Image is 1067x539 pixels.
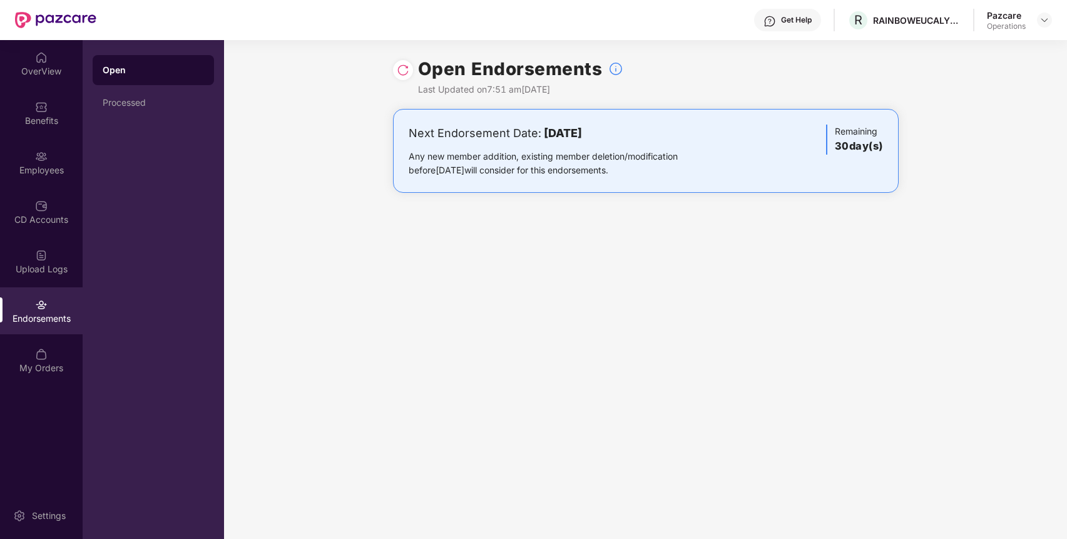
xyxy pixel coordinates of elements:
div: Operations [987,21,1026,31]
div: Remaining [826,125,883,155]
div: Last Updated on 7:51 am[DATE] [418,83,624,96]
img: svg+xml;base64,PHN2ZyBpZD0iVXBsb2FkX0xvZ3MiIGRhdGEtbmFtZT0iVXBsb2FkIExvZ3MiIHhtbG5zPSJodHRwOi8vd3... [35,249,48,262]
div: Pazcare [987,9,1026,21]
img: svg+xml;base64,PHN2ZyBpZD0iRW1wbG95ZWVzIiB4bWxucz0iaHR0cDovL3d3dy53My5vcmcvMjAwMC9zdmciIHdpZHRoPS... [35,150,48,163]
img: svg+xml;base64,PHN2ZyBpZD0iTXlfT3JkZXJzIiBkYXRhLW5hbWU9Ik15IE9yZGVycyIgeG1sbnM9Imh0dHA6Ly93d3cudz... [35,348,48,361]
img: svg+xml;base64,PHN2ZyBpZD0iRW5kb3JzZW1lbnRzIiB4bWxucz0iaHR0cDovL3d3dy53My5vcmcvMjAwMC9zdmciIHdpZH... [35,299,48,311]
b: [DATE] [544,126,582,140]
img: svg+xml;base64,PHN2ZyBpZD0iSGVscC0zMngzMiIgeG1sbnM9Imh0dHA6Ly93d3cudzMub3JnLzIwMDAvc3ZnIiB3aWR0aD... [763,15,776,28]
img: svg+xml;base64,PHN2ZyBpZD0iRHJvcGRvd24tMzJ4MzIiIHhtbG5zPSJodHRwOi8vd3d3LnczLm9yZy8yMDAwL3N2ZyIgd2... [1039,15,1049,25]
img: svg+xml;base64,PHN2ZyBpZD0iSG9tZSIgeG1sbnM9Imh0dHA6Ly93d3cudzMub3JnLzIwMDAvc3ZnIiB3aWR0aD0iMjAiIG... [35,51,48,64]
div: Processed [103,98,204,108]
div: Open [103,64,204,76]
div: RAINBOWEUCALYPTUS TECHNOLOGIES PRIVATE LIMITED [873,14,961,26]
img: svg+xml;base64,PHN2ZyBpZD0iU2V0dGluZy0yMHgyMCIgeG1sbnM9Imh0dHA6Ly93d3cudzMub3JnLzIwMDAvc3ZnIiB3aW... [13,510,26,522]
img: New Pazcare Logo [15,12,96,28]
div: Next Endorsement Date: [409,125,717,142]
img: svg+xml;base64,PHN2ZyBpZD0iUmVsb2FkLTMyeDMyIiB4bWxucz0iaHR0cDovL3d3dy53My5vcmcvMjAwMC9zdmciIHdpZH... [397,64,409,76]
div: Get Help [781,15,812,25]
div: Settings [28,510,69,522]
img: svg+xml;base64,PHN2ZyBpZD0iQmVuZWZpdHMiIHhtbG5zPSJodHRwOi8vd3d3LnczLm9yZy8yMDAwL3N2ZyIgd2lkdGg9Ij... [35,101,48,113]
h3: 30 day(s) [835,138,883,155]
span: R [854,13,862,28]
img: svg+xml;base64,PHN2ZyBpZD0iQ0RfQWNjb3VudHMiIGRhdGEtbmFtZT0iQ0QgQWNjb3VudHMiIHhtbG5zPSJodHRwOi8vd3... [35,200,48,212]
img: svg+xml;base64,PHN2ZyBpZD0iSW5mb18tXzMyeDMyIiBkYXRhLW5hbWU9IkluZm8gLSAzMngzMiIgeG1sbnM9Imh0dHA6Ly... [608,61,623,76]
div: Any new member addition, existing member deletion/modification before [DATE] will consider for th... [409,150,717,177]
h1: Open Endorsements [418,55,603,83]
